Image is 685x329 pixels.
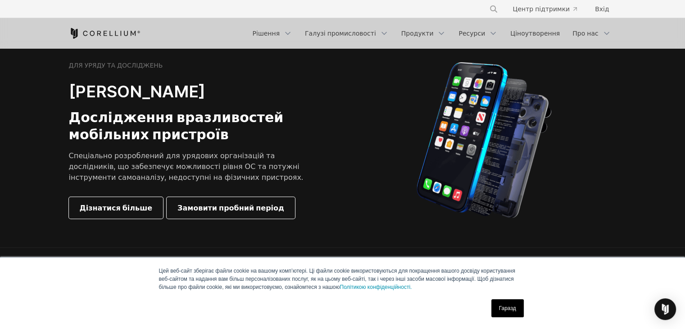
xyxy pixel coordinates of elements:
font: Замовити пробний період [177,203,284,212]
font: Галузі промисловості [305,29,376,37]
font: Дізнатися більше [80,203,152,212]
font: Гаразд [499,305,516,311]
a: Політикою конфіденційності. [340,284,412,290]
font: ДЛЯ УРЯДУ ТА ДОСЛІДЖЕНЬ [69,61,163,69]
button: Пошук [485,1,502,17]
img: Модель iPhone розділена на механіку, яка використовується для побудови фізичного пристрою. [416,61,552,219]
font: Спеціально розроблений для урядових організацій та дослідників, що забезпечує можливості рівня ОС... [69,151,303,182]
font: Ціноутворення [510,29,560,37]
a: Дізнатися більше [69,197,163,219]
a: Замовити пробний період [167,197,295,219]
div: Меню навігації [247,25,617,41]
div: Меню навігації [478,1,616,17]
font: [PERSON_NAME] [69,82,205,101]
font: Дослідження вразливостей мобільних пристроїв [69,109,284,142]
font: Вхід [595,5,609,13]
a: Головна сторінка Corellium [69,28,141,39]
font: Центр підтримки [513,5,570,13]
font: Ресурси [458,29,485,37]
font: Про нас [572,29,598,37]
font: Цей веб-сайт зберігає файли cookie на вашому комп’ютері. Ці файли cookie використовуються для пок... [159,268,515,290]
a: Гаразд [491,299,524,317]
div: Open Intercom Messenger [654,298,676,320]
font: Продукти [401,29,434,37]
font: Рішення [253,29,280,37]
